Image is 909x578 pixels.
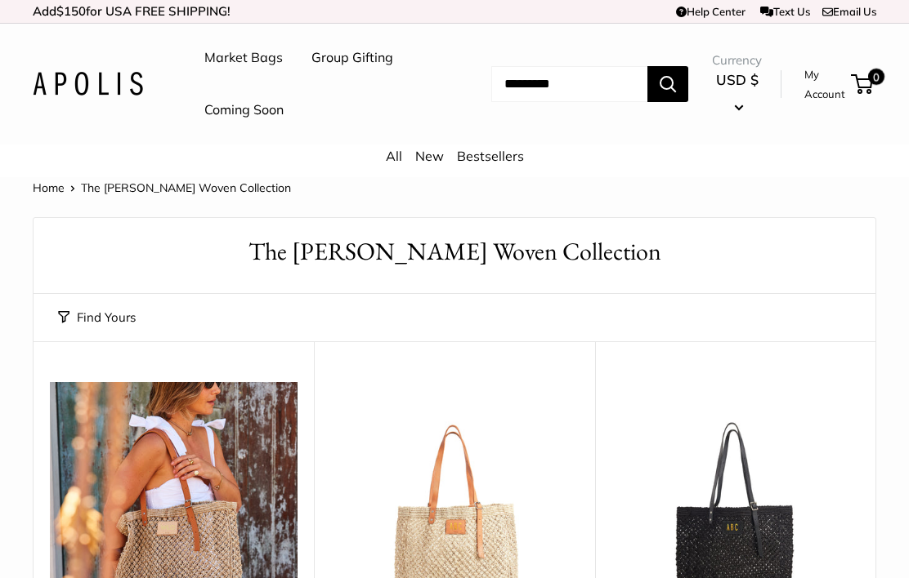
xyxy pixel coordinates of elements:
span: $150 [56,3,86,19]
input: Search... [491,66,647,102]
span: USD $ [716,71,759,88]
span: Currency [712,49,762,72]
h1: The [PERSON_NAME] Woven Collection [58,234,851,269]
a: Email Us [822,5,876,18]
a: My Account [804,64,845,104]
a: 0 [853,74,873,94]
a: Text Us [760,5,810,18]
a: Bestsellers [457,148,524,164]
a: All [386,148,402,164]
button: USD $ [712,67,762,119]
span: The [PERSON_NAME] Woven Collection [81,180,291,195]
button: Find Yours [58,306,136,329]
nav: Breadcrumb [33,177,291,198]
a: Group Gifting [311,46,393,70]
span: 0 [868,69,884,85]
img: Apolis [33,72,143,96]
button: Search [647,66,688,102]
a: Home [33,180,65,195]
a: Market Bags [204,46,283,70]
a: New [415,148,444,164]
a: Help Center [676,5,746,18]
a: Coming Soon [204,98,284,122]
